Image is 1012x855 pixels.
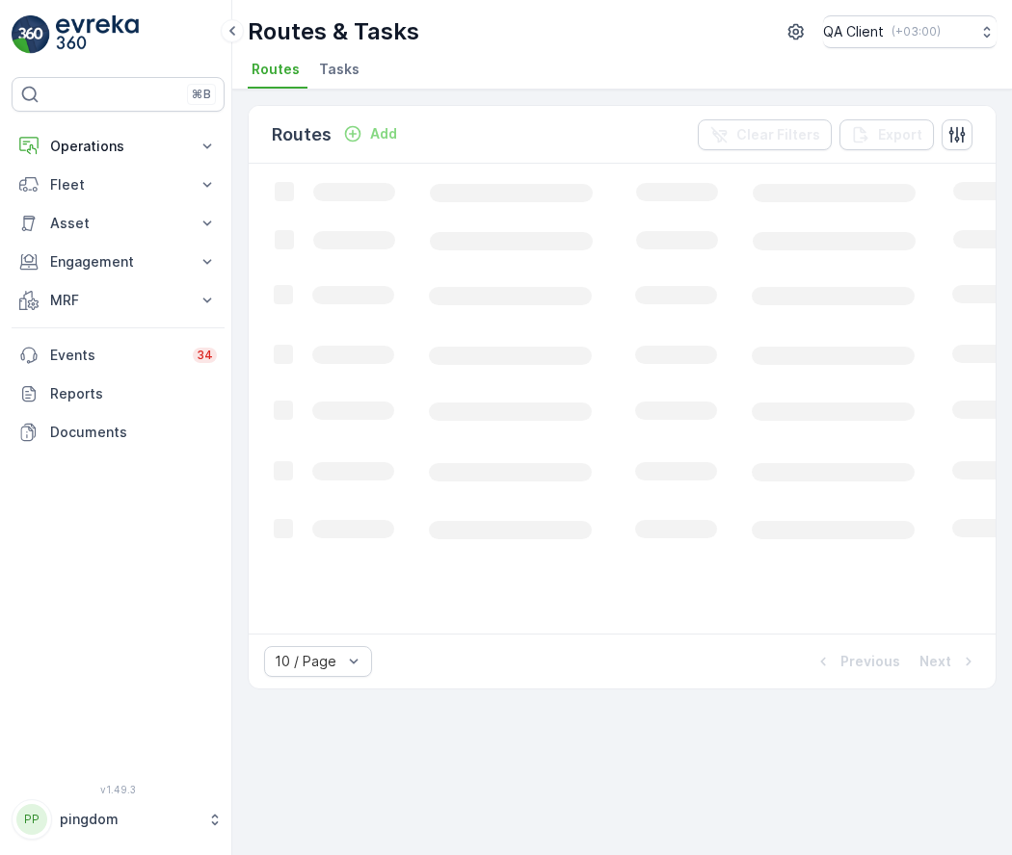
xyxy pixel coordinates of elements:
button: Add [335,122,405,145]
a: Events34 [12,336,225,375]
p: QA Client [823,22,884,41]
span: Tasks [319,60,360,79]
p: Engagement [50,252,186,272]
p: ⌘B [192,87,211,102]
button: Operations [12,127,225,166]
button: PPpingdom [12,799,225,840]
p: ( +03:00 ) [892,24,941,39]
p: MRF [50,291,186,310]
p: 34 [197,348,213,363]
p: Routes [272,121,332,148]
p: Events [50,346,181,365]
p: Next [919,652,951,671]
button: Clear Filters [698,119,832,150]
span: v 1.49.3 [12,784,225,795]
p: Fleet [50,175,186,194]
button: Asset [12,204,225,243]
a: Documents [12,413,225,452]
p: Routes & Tasks [248,16,419,47]
div: PP [16,804,47,835]
p: Clear Filters [736,125,820,144]
img: logo [12,15,50,54]
span: Routes [252,60,300,79]
img: logo_light-DOdMpM7g.png [56,15,139,54]
button: Next [918,650,980,673]
button: Export [839,119,934,150]
p: Asset [50,214,186,233]
a: Reports [12,375,225,413]
button: Previous [812,650,902,673]
p: Export [878,125,922,144]
button: QA Client(+03:00) [823,15,997,48]
p: Documents [50,423,217,442]
p: Previous [840,652,900,671]
p: Operations [50,137,186,156]
p: Add [370,124,397,143]
p: Reports [50,384,217,403]
p: pingdom [60,810,198,829]
button: MRF [12,281,225,320]
button: Fleet [12,166,225,204]
button: Engagement [12,243,225,281]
